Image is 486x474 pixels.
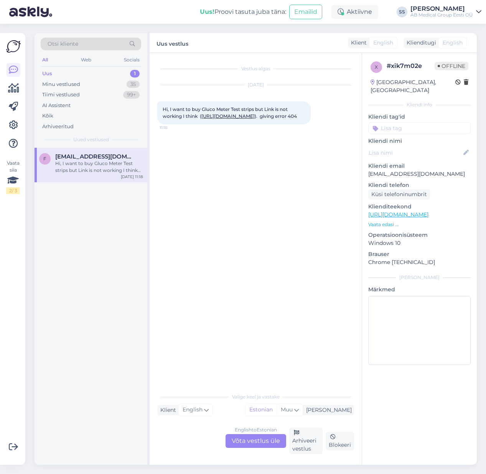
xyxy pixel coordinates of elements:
div: [DATE] [157,81,354,88]
div: Aktiivne [331,5,378,19]
a: [URL][DOMAIN_NAME] [368,211,428,218]
input: Lisa nimi [369,149,462,157]
div: 99+ [123,91,140,99]
div: SS [397,7,407,17]
p: [EMAIL_ADDRESS][DOMAIN_NAME] [368,170,471,178]
div: Proovi tasuta juba täna: [200,7,286,17]
label: Uus vestlus [157,38,188,48]
p: Kliendi email [368,162,471,170]
div: Klient [348,39,367,47]
p: Vaata edasi ... [368,221,471,228]
div: 2 / 3 [6,187,20,194]
div: Minu vestlused [42,81,80,88]
div: [PERSON_NAME] [368,274,471,281]
div: # xik7m02e [387,61,435,71]
div: Klient [157,406,176,414]
div: All [41,55,49,65]
div: Võta vestlus üle [226,434,286,448]
div: Hi, I want to buy Gluco Meter Test strips but Link is not working I think ([URL][DOMAIN_NAME]). g... [55,160,143,174]
span: Uued vestlused [73,136,109,143]
span: English [183,406,203,414]
span: Offline [435,62,468,70]
div: 35 [127,81,140,88]
div: Arhiveeri vestlus [289,428,323,454]
div: [GEOGRAPHIC_DATA], [GEOGRAPHIC_DATA] [371,78,455,94]
a: [URL][DOMAIN_NAME] [201,113,255,119]
div: Klienditugi [404,39,436,47]
div: English to Estonian [235,426,277,433]
span: Hi, I want to buy Gluco Meter Test strips but Link is not working I think ( ). giving error 404 [163,106,297,119]
p: Klienditeekond [368,203,471,211]
div: Kliendi info [368,101,471,108]
b: Uus! [200,8,214,15]
div: Valige keel ja vastake [157,393,354,400]
div: Estonian [245,404,277,416]
div: AB Medical Group Eesti OÜ [410,12,473,18]
p: Windows 10 [368,239,471,247]
div: Vaata siia [6,160,20,194]
div: AI Assistent [42,102,71,109]
span: f [43,156,46,162]
img: Askly Logo [6,39,21,54]
span: x [375,64,378,70]
span: Muu [281,406,293,413]
div: Blokeeri [326,432,354,450]
p: Kliendi tag'id [368,113,471,121]
p: Märkmed [368,286,471,294]
span: Otsi kliente [48,40,78,48]
button: Emailid [289,5,322,19]
div: [PERSON_NAME] [410,6,473,12]
input: Lisa tag [368,122,471,134]
div: Tiimi vestlused [42,91,80,99]
div: Kõik [42,112,53,120]
div: [DATE] 11:18 [121,174,143,180]
div: Socials [122,55,141,65]
div: Uus [42,70,52,78]
span: English [443,39,463,47]
span: 11:18 [160,125,188,130]
p: Kliendi nimi [368,137,471,145]
p: Brauser [368,250,471,258]
p: Operatsioonisüsteem [368,231,471,239]
div: [PERSON_NAME] [303,406,352,414]
div: Arhiveeritud [42,123,74,130]
div: Küsi telefoninumbrit [368,189,430,200]
span: faiqusmani10@gmail.com [55,153,135,160]
a: [PERSON_NAME]AB Medical Group Eesti OÜ [410,6,481,18]
span: English [373,39,393,47]
p: Chrome [TECHNICAL_ID] [368,258,471,266]
p: Kliendi telefon [368,181,471,189]
div: Vestlus algas [157,65,354,72]
div: Web [79,55,93,65]
div: 1 [130,70,140,78]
